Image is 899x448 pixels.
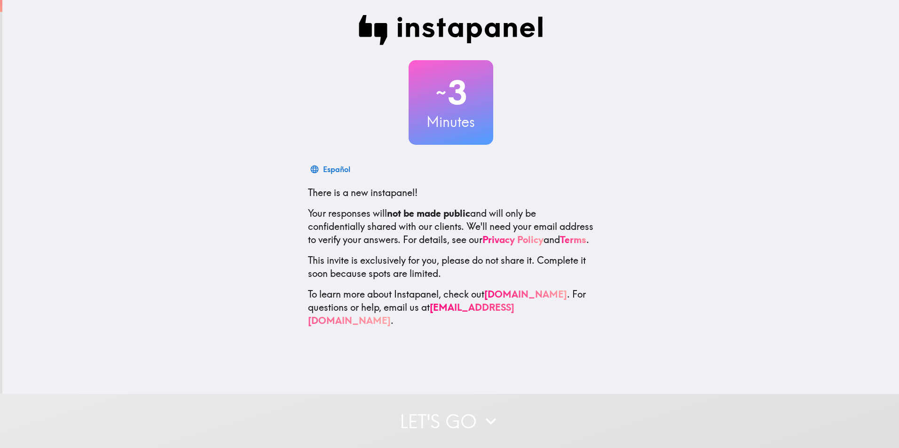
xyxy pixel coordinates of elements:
b: not be made public [387,207,470,219]
a: Terms [560,234,586,245]
a: [DOMAIN_NAME] [484,288,567,300]
h2: 3 [409,73,493,112]
p: Your responses will and will only be confidentially shared with our clients. We'll need your emai... [308,207,594,246]
p: This invite is exclusively for you, please do not share it. Complete it soon because spots are li... [308,254,594,280]
span: ~ [434,79,448,107]
a: Privacy Policy [482,234,544,245]
p: To learn more about Instapanel, check out . For questions or help, email us at . [308,288,594,327]
img: Instapanel [359,15,543,45]
h3: Minutes [409,112,493,132]
div: Español [323,163,350,176]
button: Español [308,160,354,179]
a: [EMAIL_ADDRESS][DOMAIN_NAME] [308,301,514,326]
span: There is a new instapanel! [308,187,418,198]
